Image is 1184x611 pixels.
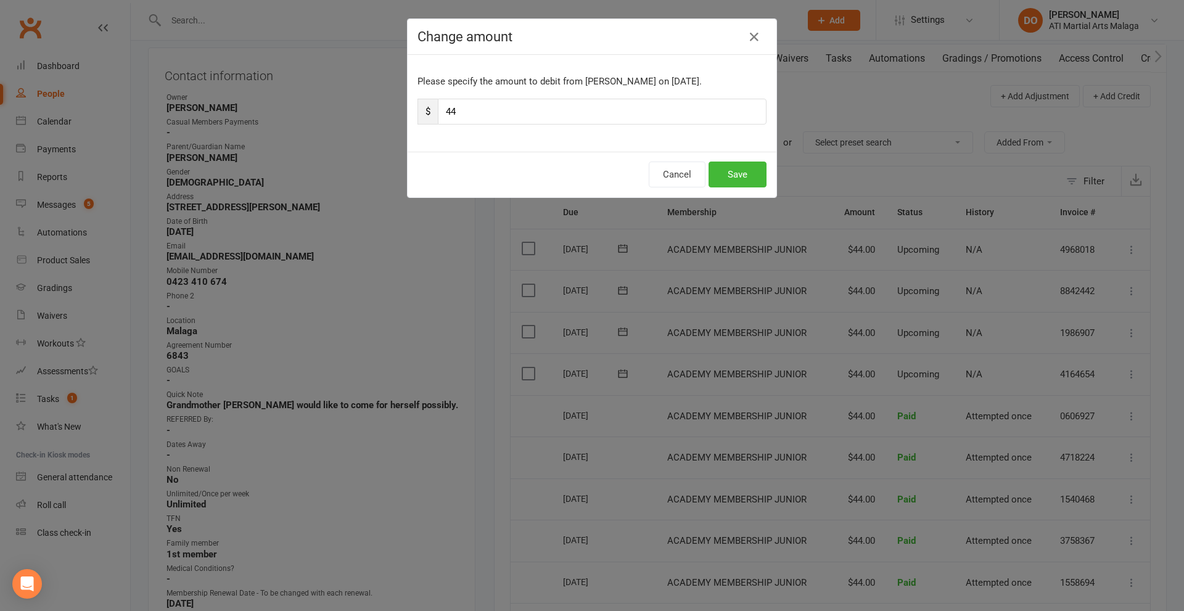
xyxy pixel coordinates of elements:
[12,569,42,599] div: Open Intercom Messenger
[649,162,705,187] button: Cancel
[417,99,438,125] span: $
[744,27,764,47] button: Close
[417,29,767,44] h4: Change amount
[709,162,767,187] button: Save
[417,74,767,89] p: Please specify the amount to debit from [PERSON_NAME] on [DATE].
